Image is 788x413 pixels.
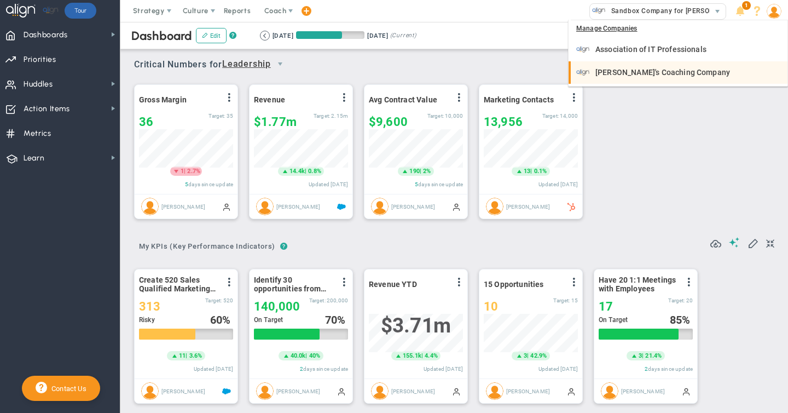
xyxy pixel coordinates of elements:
[527,352,529,359] span: |
[139,115,153,129] span: 36
[210,314,234,326] div: %
[303,366,348,372] span: days since update
[337,387,346,395] span: Manually Updated
[254,300,300,313] span: 140,000
[325,313,337,326] span: 70
[208,113,225,119] span: Target:
[141,382,159,400] img: Eugene Terk
[403,352,421,360] span: 155.1k
[256,198,274,215] img: Tom Johnson
[139,276,218,293] span: Create 520 Sales Qualified Marketing Leads
[309,297,326,303] span: Target:
[670,313,682,326] span: 85
[682,387,691,395] span: Manually Updated
[183,7,208,15] span: Culture
[415,181,418,187] span: 5
[134,238,280,257] button: My KPIs (Key Performance Indicators)
[599,300,613,313] span: 17
[222,202,231,211] span: Manually Updated
[642,352,644,359] span: |
[254,115,297,129] span: $1,772,748
[139,300,160,313] span: 313
[291,352,306,360] span: 40.0k
[486,382,503,400] img: Eugene Terk
[538,181,578,187] span: Updated [DATE]
[161,203,205,209] span: [PERSON_NAME]
[390,31,416,41] span: (Current)
[187,168,200,175] span: 2.7%
[686,297,693,303] span: 20
[194,366,233,372] span: Updated [DATE]
[645,352,662,359] span: 21.4%
[427,113,444,119] span: Target:
[452,202,461,211] span: Manually Updated
[391,203,435,209] span: [PERSON_NAME]
[606,4,740,18] span: Sandbox Company for [PERSON_NAME]
[524,352,527,360] span: 3
[227,113,233,119] span: 35
[179,352,186,360] span: 11
[648,366,693,372] span: days since update
[710,4,726,19] span: select
[576,66,590,79] img: 20858.Company.photo
[530,352,547,359] span: 42.9%
[273,31,293,41] div: [DATE]
[161,388,205,394] span: [PERSON_NAME]
[486,198,503,215] img: Jane Wilson
[305,168,306,175] span: |
[309,352,320,359] span: 40%
[601,382,618,400] img: Eugene Terk
[254,316,283,324] span: On Target
[668,297,685,303] span: Target:
[371,382,389,400] img: Eugene Terk
[424,366,463,372] span: Updated [DATE]
[276,203,320,209] span: [PERSON_NAME]
[141,198,159,215] img: Jane Wilson
[524,167,530,176] span: 13
[185,181,188,187] span: 5
[592,4,606,18] img: 33519.Company.photo
[595,45,706,53] span: Association of IT Professionals
[308,168,321,175] span: 0.8%
[134,55,292,75] span: Critical Numbers for
[300,366,303,372] span: 2
[139,95,187,104] span: Gross Margin
[567,387,576,395] span: Manually Updated
[506,203,550,209] span: [PERSON_NAME]
[748,237,758,248] span: Edit My KPIs
[309,181,348,187] span: Updated [DATE]
[188,181,233,187] span: days since update
[24,48,56,71] span: Priorities
[484,280,544,289] span: 15 Opportunities
[367,31,388,41] div: [DATE]
[567,202,576,211] span: HubSpot Enabled
[24,122,51,145] span: Metrics
[331,113,348,119] span: 2,154,350
[599,316,628,324] span: On Target
[391,388,435,394] span: [PERSON_NAME]
[560,113,578,119] span: 14,000
[576,43,590,56] img: 20836.Company.photo
[254,95,285,104] span: Revenue
[571,297,578,303] span: 15
[425,352,438,359] span: 4.4%
[767,4,781,19] img: 51354.Person.photo
[337,202,346,211] span: Salesforce Enabled<br ></span>Sandbox: Quarterly Revenue
[423,168,431,175] span: 2%
[534,168,547,175] span: 0.1%
[205,297,222,303] span: Target:
[569,20,787,38] div: Manage Companies
[47,385,86,393] span: Contact Us
[133,7,165,15] span: Strategy
[24,97,70,121] span: Action Items
[254,276,333,293] span: Identify 30 opportunities from SmithCo resulting in $200K new sales
[134,238,280,255] span: My KPIs (Key Performance Indicators)
[371,198,389,215] img: Katie Williams
[24,73,53,96] span: Huddles
[369,115,408,129] span: $9,600
[181,167,184,176] span: 1
[296,31,364,39] div: Period Progress: 67% Day 61 of 90 with 29 remaining.
[538,366,578,372] span: Updated [DATE]
[599,276,678,293] span: Have 20 1:1 Meetings with Employees
[421,352,423,359] span: |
